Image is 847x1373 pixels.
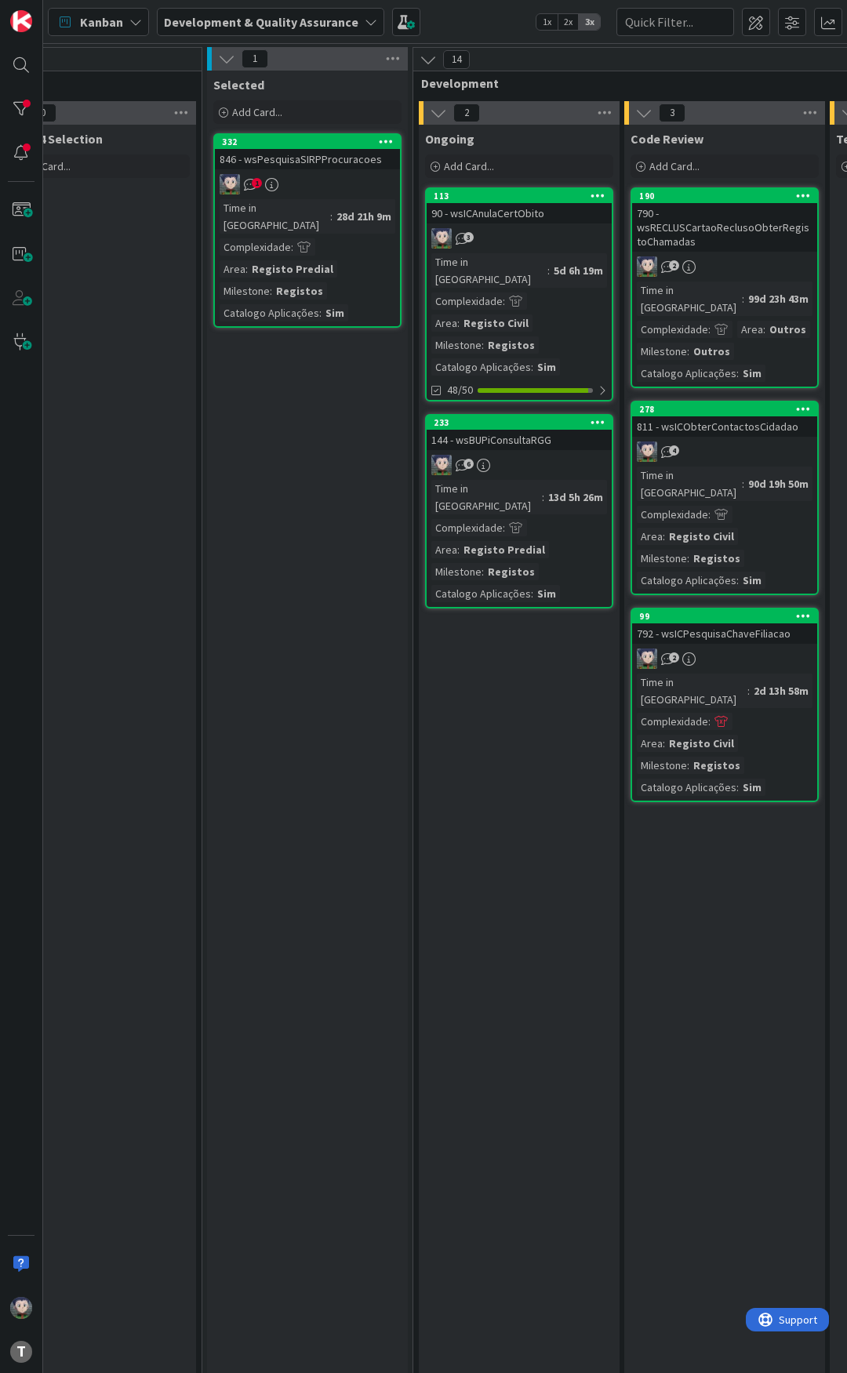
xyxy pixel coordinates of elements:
div: Sim [739,779,765,796]
div: 190 [632,189,817,203]
span: : [687,757,689,774]
span: Add Card... [232,105,282,119]
span: Ongoing [425,131,474,147]
span: : [503,292,505,310]
div: 278 [639,404,817,415]
a: 233144 - wsBUPiConsultaRGGLSTime in [GEOGRAPHIC_DATA]:13d 5h 26mComplexidade:Area:Registo Predial... [425,414,613,608]
div: Sim [322,304,348,321]
img: LS [431,455,452,475]
div: 2d 13h 58m [750,682,812,699]
div: Sim [533,358,560,376]
div: Complexidade [220,238,291,256]
span: : [708,506,711,523]
div: 278811 - wsICObterContactosCidadao [632,402,817,437]
div: 790 - wsRECLUSCartaoReclusoObterRegistoChamadas [632,203,817,252]
div: 233 [427,416,612,430]
div: 28d 21h 9m [333,208,395,225]
input: Quick Filter... [616,8,734,36]
span: : [747,682,750,699]
div: Time in [GEOGRAPHIC_DATA] [431,253,547,288]
div: 332846 - wsPesquisaSIRPProcuracoes [215,135,400,169]
span: 1 [242,49,268,68]
span: : [763,321,765,338]
div: 190 [639,191,817,202]
div: 13d 5h 26m [544,489,607,506]
b: Development & Quality Assurance [164,14,358,30]
img: LS [637,256,657,277]
span: Add Card... [20,159,71,173]
div: Area [637,735,663,752]
span: : [742,475,744,492]
div: Registos [689,550,744,567]
span: Code Review [631,131,703,147]
span: : [270,282,272,300]
span: : [663,735,665,752]
span: Ready 4 Selection [2,131,103,147]
span: Support [33,2,71,21]
div: Outros [689,343,734,360]
div: 233 [434,417,612,428]
span: : [687,343,689,360]
span: 14 [443,50,470,69]
div: Complexidade [637,321,708,338]
img: Visit kanbanzone.com [10,10,32,32]
div: LS [632,256,817,277]
div: 332 [222,136,400,147]
div: 233144 - wsBUPiConsultaRGG [427,416,612,450]
div: 278 [632,402,817,416]
span: : [742,290,744,307]
span: : [245,260,248,278]
span: 1 [252,178,262,188]
span: : [482,563,484,580]
div: Area [737,321,763,338]
div: 11390 - wsICAnulaCertObito [427,189,612,223]
div: Catalogo Aplicações [637,365,736,382]
div: Time in [GEOGRAPHIC_DATA] [637,282,742,316]
span: : [708,321,711,338]
span: : [736,365,739,382]
div: Area [220,260,245,278]
img: LS [637,648,657,669]
div: Outros [765,321,810,338]
div: 99d 23h 43m [744,290,812,307]
span: : [330,208,333,225]
img: LS [431,228,452,249]
div: Area [637,528,663,545]
div: Complexidade [431,292,503,310]
div: Registo Civil [665,735,738,752]
div: Registos [484,563,539,580]
div: 792 - wsICPesquisaChaveFiliacao [632,623,817,644]
span: : [531,358,533,376]
a: 332846 - wsPesquisaSIRPProcuracoesLSTime in [GEOGRAPHIC_DATA]:28d 21h 9mComplexidade:Area:Registo... [213,133,402,328]
span: : [531,585,533,602]
span: 2 [669,260,679,271]
div: Registo Civil [460,314,533,332]
span: : [482,336,484,354]
div: Area [431,314,457,332]
span: : [708,713,711,730]
div: LS [632,648,817,669]
span: 6 [463,459,474,469]
div: Catalogo Aplicações [220,304,319,321]
div: Area [431,541,457,558]
span: Kanban [80,13,123,31]
span: 48/50 [447,382,473,398]
div: Time in [GEOGRAPHIC_DATA] [637,674,747,708]
div: Catalogo Aplicações [637,779,736,796]
span: : [736,572,739,589]
a: 11390 - wsICAnulaCertObitoLSTime in [GEOGRAPHIC_DATA]:5d 6h 19mComplexidade:Area:Registo CivilMil... [425,187,613,401]
div: 99 [632,609,817,623]
span: 2x [558,14,579,30]
div: Time in [GEOGRAPHIC_DATA] [637,467,742,501]
span: 3 [463,232,474,242]
div: 113 [427,189,612,203]
img: LS [637,441,657,462]
div: Catalogo Aplicações [431,585,531,602]
div: Complexidade [431,519,503,536]
span: : [663,528,665,545]
span: : [687,550,689,567]
div: 90d 19h 50m [744,475,812,492]
div: Time in [GEOGRAPHIC_DATA] [220,199,330,234]
div: 99 [639,611,817,622]
div: 190790 - wsRECLUSCartaoReclusoObterRegistoChamadas [632,189,817,252]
